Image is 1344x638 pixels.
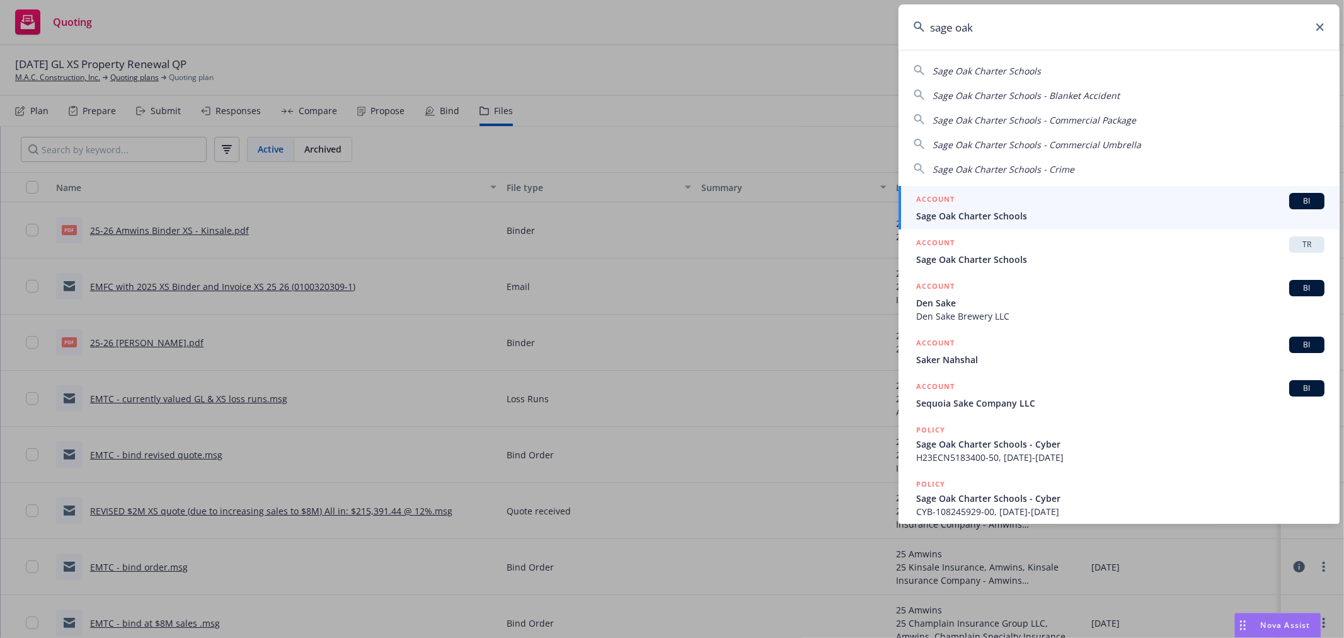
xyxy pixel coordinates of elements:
a: POLICYSage Oak Charter Schools - CyberH23ECN5183400-50, [DATE]-[DATE] [899,417,1340,471]
a: ACCOUNTBISage Oak Charter Schools [899,186,1340,229]
span: Sage Oak Charter Schools - Blanket Accident [933,90,1120,101]
span: BI [1294,195,1319,207]
button: Nova Assist [1234,613,1321,638]
span: H23ECN5183400-50, [DATE]-[DATE] [916,451,1324,464]
a: ACCOUNTBISaker Nahshal [899,330,1340,373]
h5: ACCOUNT [916,280,955,295]
span: CYB-108245929-00, [DATE]-[DATE] [916,505,1324,518]
h5: ACCOUNT [916,193,955,208]
span: Nova Assist [1261,620,1311,630]
input: Search... [899,4,1340,50]
div: Drag to move [1235,613,1251,637]
span: TR [1294,239,1319,250]
span: Den Sake [916,296,1324,310]
h5: ACCOUNT [916,337,955,352]
span: Sage Oak Charter Schools - Crime [933,163,1074,175]
h5: POLICY [916,478,945,490]
a: POLICYSage Oak Charter Schools - CyberCYB-108245929-00, [DATE]-[DATE] [899,471,1340,525]
span: Sequoia Sake Company LLC [916,397,1324,410]
span: Saker Nahshal [916,353,1324,366]
span: Sage Oak Charter Schools - Commercial Package [933,114,1136,126]
span: Sage Oak Charter Schools - Cyber [916,438,1324,451]
span: Den Sake Brewery LLC [916,310,1324,323]
span: Sage Oak Charter Schools - Commercial Umbrella [933,139,1141,151]
span: Sage Oak Charter Schools [916,253,1324,266]
a: ACCOUNTBIDen SakeDen Sake Brewery LLC [899,273,1340,330]
span: BI [1294,282,1319,294]
h5: ACCOUNT [916,236,955,252]
h5: ACCOUNT [916,380,955,395]
a: ACCOUNTTRSage Oak Charter Schools [899,229,1340,273]
h5: POLICY [916,424,945,436]
span: Sage Oak Charter Schools [933,65,1041,77]
a: ACCOUNTBISequoia Sake Company LLC [899,373,1340,417]
span: BI [1294,383,1319,394]
span: Sage Oak Charter Schools - Cyber [916,492,1324,505]
span: Sage Oak Charter Schools [916,209,1324,223]
span: BI [1294,339,1319,351]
